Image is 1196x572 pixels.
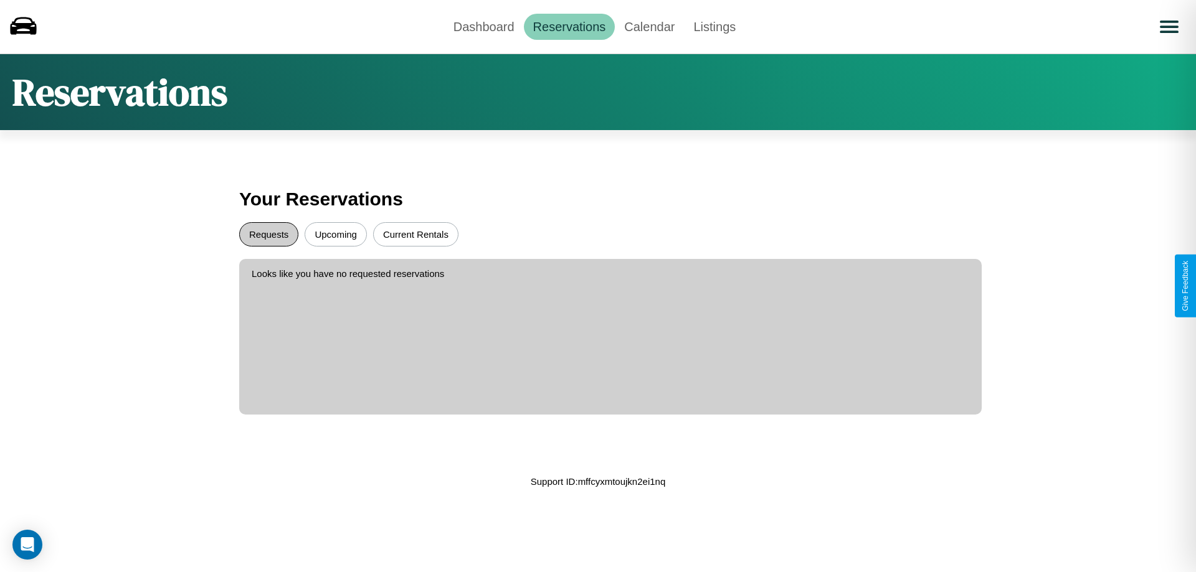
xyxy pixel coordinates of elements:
[444,14,524,40] a: Dashboard
[373,222,458,246] button: Current Rentals
[12,530,42,560] div: Open Intercom Messenger
[305,222,367,246] button: Upcoming
[615,14,684,40] a: Calendar
[239,222,298,246] button: Requests
[239,182,957,216] h3: Your Reservations
[531,473,666,490] p: Support ID: mffcyxmtoujkn2ei1nq
[1181,261,1190,311] div: Give Feedback
[12,67,227,118] h1: Reservations
[1152,9,1187,44] button: Open menu
[524,14,615,40] a: Reservations
[252,265,969,282] p: Looks like you have no requested reservations
[684,14,745,40] a: Listings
